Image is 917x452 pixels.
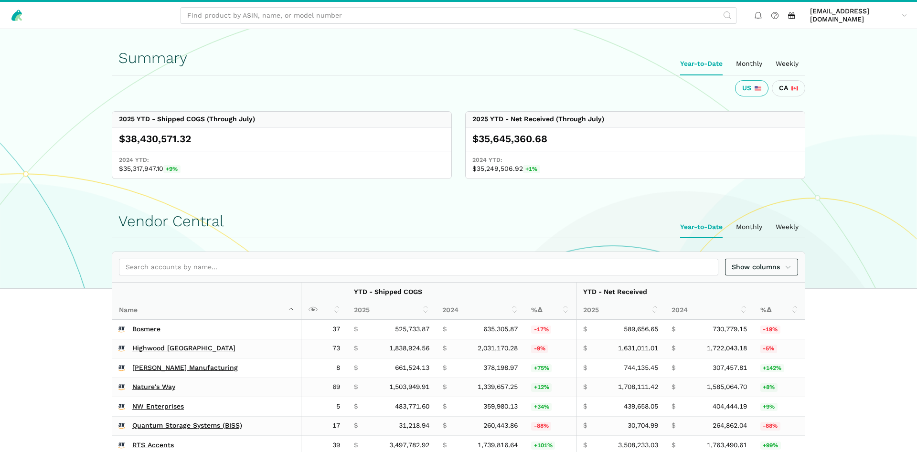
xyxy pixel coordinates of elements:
[119,115,255,124] div: 2025 YTD - Shipped COGS (Through July)
[524,339,576,358] td: -9.46%
[769,53,805,75] ui-tab: Weekly
[754,301,805,320] th: %Δ: activate to sort column ascending
[713,421,747,430] span: 264,862.04
[672,402,675,411] span: $
[760,345,777,353] span: -5%
[301,378,347,397] td: 69
[119,156,445,165] span: 2024 YTD:
[389,441,429,450] span: 3,497,782.92
[301,397,347,417] td: 5
[478,441,518,450] span: 1,739,816.64
[713,325,747,334] span: 730,779.15
[754,378,805,397] td: 7.76%
[112,283,301,320] th: Name : activate to sort column descending
[531,326,551,334] span: -17%
[478,383,518,391] span: 1,339,657.25
[132,441,174,450] a: RTS Accents
[472,115,604,124] div: 2025 YTD - Net Received (Through July)
[531,364,552,373] span: +75%
[483,402,518,411] span: 359,980.13
[531,403,552,411] span: +34%
[583,421,587,430] span: $
[399,421,429,430] span: 31,218.94
[754,397,805,417] td: 8.71%
[583,288,647,295] strong: YTD - Net Received
[301,358,347,378] td: 8
[672,383,675,391] span: $
[301,339,347,358] td: 73
[791,85,798,92] img: 243-canada-6dcbff6b5ddfbc3d576af9e026b5d206327223395eaa30c1e22b34077c083801.svg
[769,216,805,238] ui-tab: Weekly
[354,441,358,450] span: $
[628,421,658,430] span: 30,704.99
[754,320,805,339] td: -19.31%
[618,383,658,391] span: 1,708,111.42
[707,344,747,353] span: 1,722,043.18
[389,383,429,391] span: 1,503,949.91
[436,301,524,320] th: 2024: activate to sort column ascending
[132,344,235,353] a: Highwood [GEOGRAPHIC_DATA]
[583,344,587,353] span: $
[472,132,798,146] div: $35,645,360.68
[672,421,675,430] span: $
[729,216,769,238] ui-tab: Monthly
[524,358,576,378] td: 74.91%
[119,259,718,275] input: Search accounts by name...
[301,283,347,320] th: : activate to sort column ascending
[443,441,447,450] span: $
[760,403,778,411] span: +9%
[673,53,729,75] ui-tab: Year-to-Date
[119,132,445,146] div: $38,430,571.32
[443,402,447,411] span: $
[672,325,675,334] span: $
[707,441,747,450] span: 1,763,490.61
[707,383,747,391] span: 1,585,064.70
[478,344,518,353] span: 2,031,170.28
[118,50,799,66] h1: Summary
[583,364,587,372] span: $
[725,259,799,275] a: Show columns
[760,422,780,431] span: -88%
[531,422,551,431] span: -88%
[754,339,805,358] td: -5.29%
[354,383,358,391] span: $
[132,325,160,334] a: Bosmere
[624,364,658,372] span: 744,135.45
[618,344,658,353] span: 1,631,011.01
[354,364,358,372] span: $
[132,383,175,391] a: Nature's Way
[354,421,358,430] span: $
[118,213,799,230] h1: Vendor Central
[523,165,540,174] span: +1%
[354,344,358,353] span: $
[672,364,675,372] span: $
[443,344,447,353] span: $
[760,383,778,392] span: +8%
[389,344,429,353] span: 1,838,924.56
[672,344,675,353] span: $
[624,402,658,411] span: 439,658.05
[163,165,181,174] span: +9%
[472,156,798,165] span: 2024 YTD:
[576,301,665,320] th: 2025: activate to sort column ascending
[713,402,747,411] span: 404,444.19
[665,301,754,320] th: 2024: activate to sort column ascending
[395,364,429,372] span: 661,524.13
[754,358,805,378] td: 142.03%
[760,326,780,334] span: -19%
[354,402,358,411] span: $
[483,364,518,372] span: 378,198.97
[742,84,751,93] span: US
[810,7,898,24] span: [EMAIL_ADDRESS][DOMAIN_NAME]
[347,301,436,320] th: 2025: activate to sort column ascending
[524,378,576,397] td: 12.26%
[301,320,347,339] td: 37
[524,416,576,436] td: -88.01%
[729,53,769,75] ui-tab: Monthly
[443,325,447,334] span: $
[531,441,555,450] span: +101%
[672,441,675,450] span: $
[472,165,798,174] span: $35,249,506.92
[301,416,347,436] td: 17
[618,441,658,450] span: 3,508,233.03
